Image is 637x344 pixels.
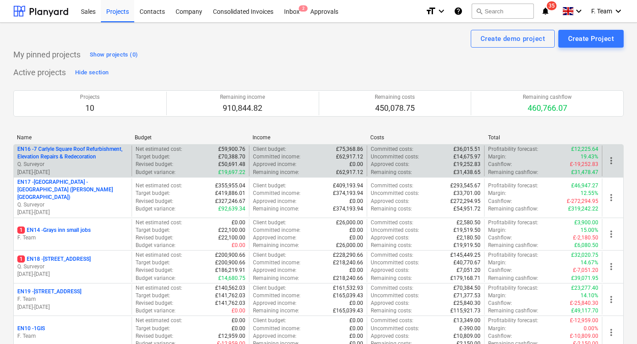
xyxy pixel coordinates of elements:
[488,153,506,161] p: Margin :
[136,153,170,161] p: Target budget :
[488,190,506,197] p: Margin :
[215,259,245,267] p: £200,900.66
[17,169,128,176] p: [DATE] - [DATE]
[17,255,25,263] span: 1
[17,255,128,278] div: 1EN18 -[STREET_ADDRESS]Q. Surveyor[DATE]-[DATE]
[215,182,245,190] p: £355,955.04
[547,1,557,10] span: 35
[17,325,128,340] div: EN10 -1GISF. Team
[481,33,545,45] div: Create demo project
[450,182,481,190] p: £293,545.67
[218,275,245,282] p: £14,680.75
[349,234,363,242] p: £0.00
[336,169,363,176] p: £62,917.12
[570,299,598,307] p: £-25,840.30
[333,275,363,282] p: £218,240.66
[613,6,624,16] i: keyboard_arrow_down
[581,190,598,197] p: 12.55%
[371,190,419,197] p: Uncommitted costs :
[453,259,481,267] p: £40,770.67
[349,227,363,234] p: £0.00
[488,332,512,340] p: Cashflow :
[253,219,286,227] p: Client budget :
[523,103,572,113] p: 460,766.07
[488,146,538,153] p: Profitability forecast :
[488,275,538,282] p: Remaining cashflow :
[488,284,538,292] p: Profitability forecast :
[136,234,173,242] p: Revised budget :
[135,134,245,141] div: Budget
[558,30,624,48] button: Create Project
[17,332,128,340] p: F. Team
[136,267,173,274] p: Revised budget :
[571,284,598,292] p: £23,277.40
[232,307,245,315] p: £0.00
[457,234,481,242] p: £2,180.50
[488,299,512,307] p: Cashflow :
[215,267,245,274] p: £186,219.91
[218,227,245,234] p: £22,100.00
[453,161,481,168] p: £19,252.83
[476,8,483,15] span: search
[136,205,176,213] p: Budget variance :
[333,205,363,213] p: £374,193.94
[488,205,538,213] p: Remaining cashflow :
[136,182,182,190] p: Net estimated cost :
[541,6,550,16] i: notifications
[299,5,308,12] span: 2
[333,259,363,267] p: £218,240.66
[218,161,245,168] p: £50,691.48
[253,325,300,332] p: Committed income :
[349,198,363,205] p: £0.00
[253,153,300,161] p: Committed income :
[457,219,481,227] p: £2,580.50
[450,275,481,282] p: £179,168.71
[453,169,481,176] p: £31,438.65
[136,169,176,176] p: Budget variance :
[457,267,481,274] p: £7,051.20
[333,190,363,197] p: £374,193.94
[488,134,599,141] div: Total
[371,332,409,340] p: Approved costs :
[136,325,170,332] p: Target budget :
[136,259,170,267] p: Target budget :
[371,153,419,161] p: Uncommitted costs :
[371,259,419,267] p: Uncommitted costs :
[215,299,245,307] p: £141,762.03
[371,219,413,227] p: Committed costs :
[253,307,299,315] p: Remaining income :
[571,251,598,259] p: £32,020.75
[570,317,598,324] p: £-12,959.00
[218,169,245,176] p: £19,697.22
[573,267,598,274] p: £-7,051.20
[336,146,363,153] p: £75,368.86
[218,205,245,213] p: £92,639.34
[80,103,100,113] p: 10
[571,182,598,190] p: £46,947.27
[453,190,481,197] p: £33,701.00
[252,134,363,141] div: Income
[136,251,182,259] p: Net estimated cost :
[333,182,363,190] p: £409,193.94
[454,6,463,16] i: Knowledge base
[349,325,363,332] p: £0.00
[253,182,286,190] p: Client budget :
[371,275,412,282] p: Remaining costs :
[136,299,173,307] p: Revised budget :
[253,169,299,176] p: Remaining income :
[584,325,598,332] p: 0.00%
[606,294,617,305] span: more_vert
[574,242,598,249] p: £6,080.50
[13,49,80,60] p: My pinned projects
[253,259,300,267] p: Committed income :
[488,161,512,168] p: Cashflow :
[371,251,413,259] p: Committed costs :
[371,234,409,242] p: Approved costs :
[215,292,245,299] p: £141,762.03
[573,6,584,16] i: keyboard_arrow_down
[218,332,245,340] p: £12,959.00
[349,299,363,307] p: £0.00
[75,68,108,78] div: Hide section
[215,190,245,197] p: £419,886.01
[453,299,481,307] p: £25,840.30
